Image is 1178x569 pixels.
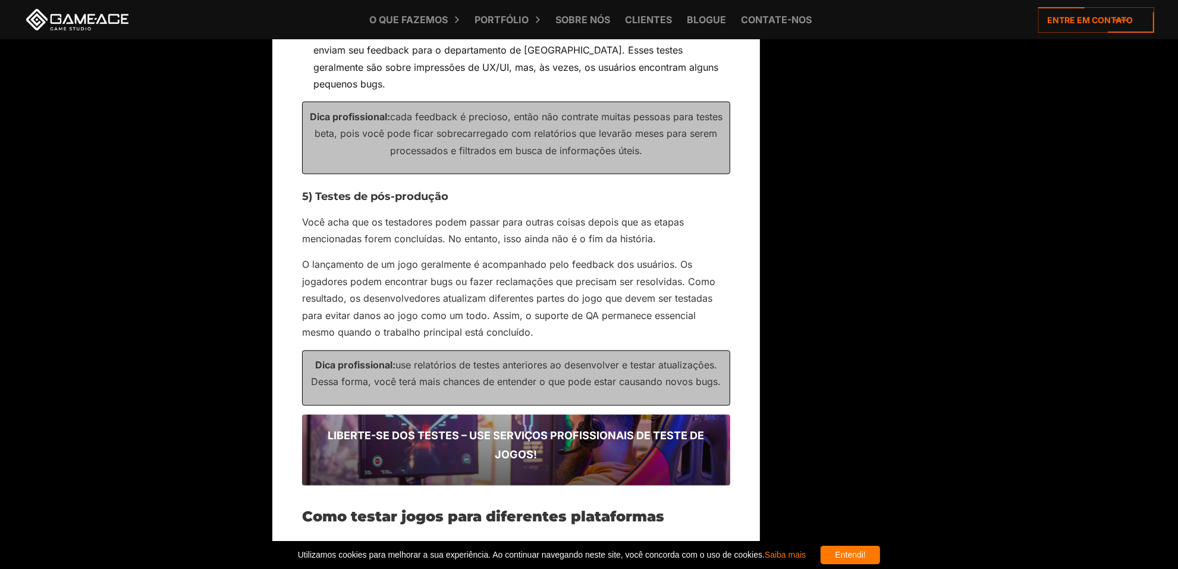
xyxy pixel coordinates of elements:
font: Liberte-se dos testes – use serviços profissionais de teste de jogos! [328,430,705,461]
font: Dica profissional: [310,111,390,123]
font: Você acha que os testadores podem passar para outras coisas depois que as etapas mencionadas fore... [302,217,684,245]
font: Utilizamos cookies para melhorar a sua experiência. Ao continuar navegando neste site, você conco... [298,550,765,559]
font: Clientes [625,14,672,26]
font: 5) Testes de pós-produção [302,190,448,204]
font: cada feedback é precioso, então não contrate muitas pessoas para testes beta, pois você pode fica... [315,111,723,157]
font: use relatórios de testes anteriores ao desenvolver e testar atualizações. Dessa forma, você terá ... [312,359,721,388]
font: Dica profissional: [315,359,395,371]
font: O lançamento de um jogo geralmente é acompanhado pelo feedback dos usuários. Os jogadores podem e... [302,259,715,339]
a: Saiba mais [765,550,806,559]
font: O que fazemos [369,14,448,26]
font: Blogue [687,14,726,26]
font: Entendi! [835,550,866,559]
font: Sobre nós [555,14,610,26]
font: Como testar jogos para diferentes plataformas [302,508,664,526]
font: Contate-nos [741,14,812,26]
font: Portfólio [475,14,529,26]
a: Liberte-se dos testes – use serviços profissionais de teste de jogos! [302,415,730,486]
a: Entre em contato [1038,7,1154,33]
